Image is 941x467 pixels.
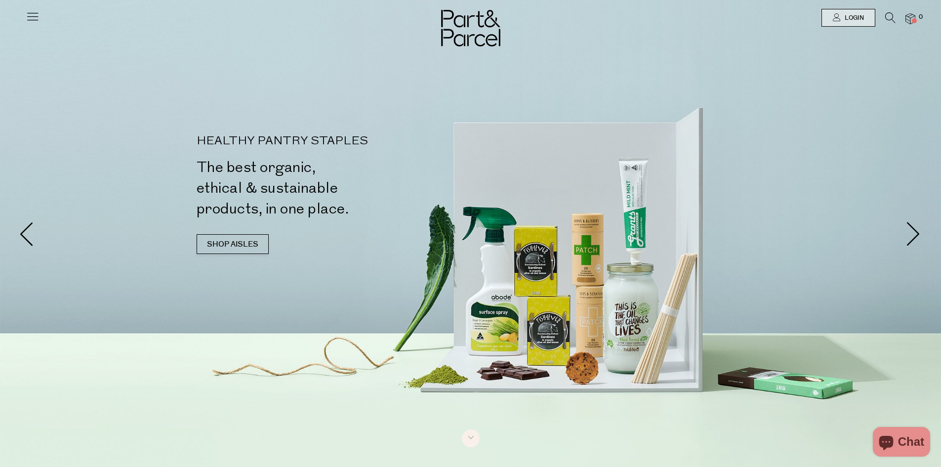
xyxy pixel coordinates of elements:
[197,157,475,219] h2: The best organic, ethical & sustainable products, in one place.
[870,427,933,459] inbox-online-store-chat: Shopify online store chat
[916,13,925,22] span: 0
[197,234,269,254] a: SHOP AISLES
[842,14,864,22] span: Login
[821,9,875,27] a: Login
[905,13,915,24] a: 0
[441,10,500,46] img: Part&Parcel
[197,135,475,147] p: HEALTHY PANTRY STAPLES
